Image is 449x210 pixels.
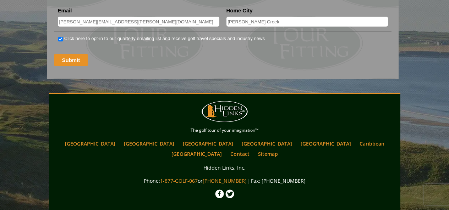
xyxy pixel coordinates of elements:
a: [PHONE_NUMBER] [203,177,247,184]
a: [GEOGRAPHIC_DATA] [297,138,355,149]
a: 1-877-GOLF-067 [160,177,198,184]
a: [GEOGRAPHIC_DATA] [179,138,237,149]
label: Email [58,7,72,14]
img: Facebook [215,189,224,198]
a: Contact [227,149,253,159]
label: Home City [226,7,253,14]
input: Submit [54,54,88,66]
img: Twitter [225,189,234,198]
p: Phone: or | Fax: [PHONE_NUMBER] [51,176,399,185]
a: [GEOGRAPHIC_DATA] [120,138,178,149]
a: Caribbean [356,138,388,149]
a: [GEOGRAPHIC_DATA] [168,149,225,159]
p: Hidden Links, Inc. [51,163,399,172]
a: Sitemap [254,149,281,159]
p: The golf tour of your imagination™ [51,126,399,134]
label: Click here to opt-in to our quarterly emailing list and receive golf travel specials and industry... [64,35,265,42]
a: [GEOGRAPHIC_DATA] [238,138,296,149]
a: [GEOGRAPHIC_DATA] [61,138,119,149]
